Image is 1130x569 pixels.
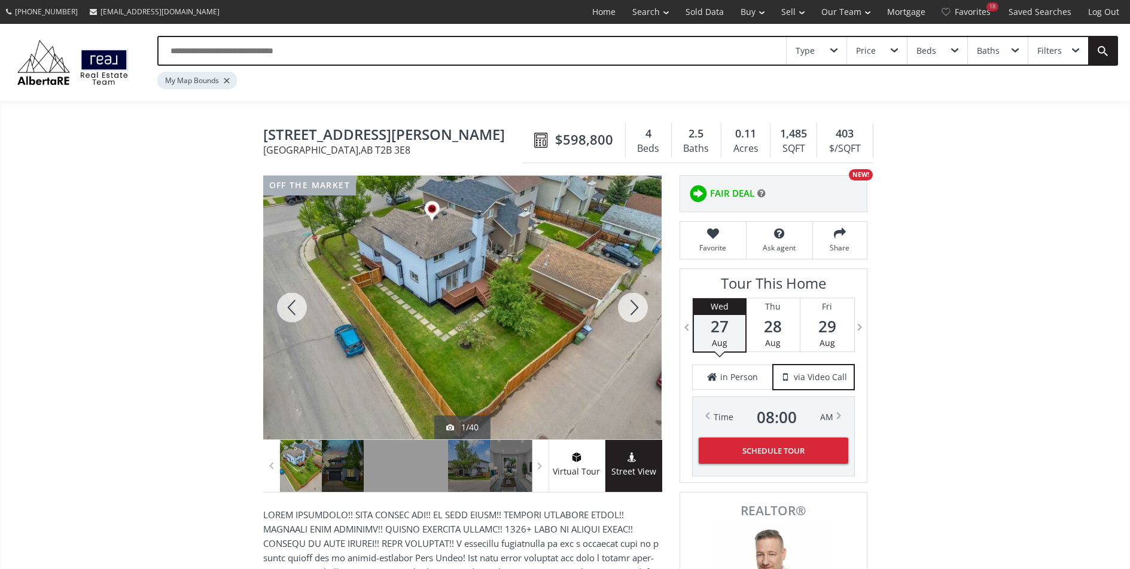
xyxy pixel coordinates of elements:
[823,140,866,158] div: $/SQFT
[263,176,357,195] div: off the market
[100,7,220,17] span: [EMAIL_ADDRESS][DOMAIN_NAME]
[986,2,998,11] div: 18
[263,145,528,155] span: [GEOGRAPHIC_DATA] , AB T2B 3E8
[714,409,833,426] div: Time AM
[605,465,662,479] span: Street View
[780,126,807,142] span: 1,485
[549,465,605,479] span: Virtual Tour
[800,298,854,315] div: Fri
[710,187,754,200] span: FAIR DEAL
[632,126,665,142] div: 4
[916,47,936,55] div: Beds
[263,176,662,439] div: 895 Erin Woods Drive SE Calgary, AB T2B 3E8 - Photo 1 of 40
[446,421,479,433] div: 1/40
[794,371,847,383] span: via Video Call
[977,47,1000,55] div: Baths
[632,140,665,158] div: Beds
[757,409,797,426] span: 08 : 00
[776,140,811,158] div: SQFT
[727,140,764,158] div: Acres
[694,298,745,315] div: Wed
[856,47,876,55] div: Price
[84,1,226,23] a: [EMAIL_ADDRESS][DOMAIN_NAME]
[765,337,781,348] span: Aug
[692,275,855,298] h3: Tour This Home
[800,318,854,335] span: 29
[555,130,613,149] span: $598,800
[699,438,848,464] button: Schedule Tour
[15,7,78,17] span: [PHONE_NUMBER]
[849,169,873,181] div: NEW!
[820,337,835,348] span: Aug
[823,126,866,142] div: 403
[796,47,815,55] div: Type
[819,243,861,253] span: Share
[753,243,806,253] span: Ask agent
[12,37,133,88] img: Logo
[693,504,854,517] span: REALTOR®
[157,72,237,89] div: My Map Bounds
[727,126,764,142] div: 0.11
[263,127,528,145] span: 895 Erin Woods Drive SE
[571,452,583,462] img: virtual tour icon
[549,440,605,492] a: virtual tour iconVirtual Tour
[712,337,727,348] span: Aug
[678,126,715,142] div: 2.5
[747,298,800,315] div: Thu
[686,182,710,206] img: rating icon
[1037,47,1062,55] div: Filters
[694,318,745,335] span: 27
[678,140,715,158] div: Baths
[747,318,800,335] span: 28
[686,243,740,253] span: Favorite
[720,371,758,383] span: in Person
